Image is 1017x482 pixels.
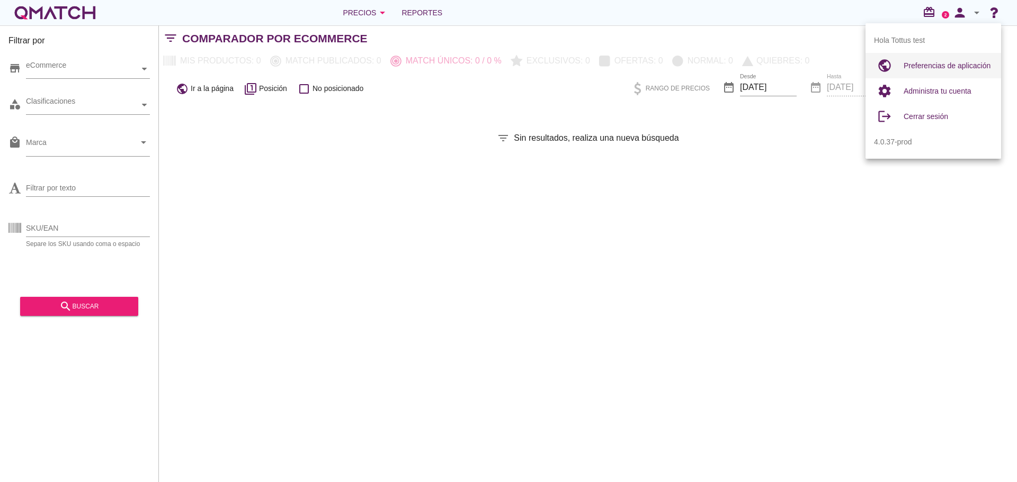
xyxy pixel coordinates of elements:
[944,12,947,17] text: 2
[298,83,310,95] i: check_box_outline_blank
[904,112,948,121] span: Cerrar sesión
[159,38,182,39] i: filter_list
[313,83,364,94] span: No posicionado
[904,87,971,95] span: Administra tu cuenta
[874,55,895,76] i: public
[923,6,940,19] i: redeem
[334,2,397,23] button: Precios
[402,54,502,67] p: Match únicos: 0 / 0 %
[874,35,925,46] span: Hola Tottus test
[942,11,949,19] a: 2
[8,136,21,149] i: local_mall
[8,98,21,111] i: category
[343,6,389,19] div: Precios
[8,34,150,51] h3: Filtrar por
[8,62,21,75] i: store
[176,83,189,95] i: public
[376,6,389,19] i: arrow_drop_down
[402,6,442,19] span: Reportes
[59,300,72,313] i: search
[26,241,150,247] div: Separe los SKU usando coma o espacio
[29,300,130,313] div: buscar
[722,81,735,94] i: date_range
[514,132,679,144] span: Sin resultados, realiza una nueva búsqueda
[182,30,368,47] h2: Comparador por eCommerce
[13,2,97,23] a: white-qmatch-logo
[386,51,506,70] button: Match únicos: 0 / 0 %
[20,297,138,316] button: buscar
[970,6,983,19] i: arrow_drop_down
[497,132,510,144] i: filter_list
[874,137,912,148] span: 4.0.37-prod
[874,80,895,102] i: settings
[874,106,895,127] i: logout
[904,61,991,70] span: Preferencias de aplicación
[191,83,234,94] span: Ir a la página
[740,79,797,96] input: Desde
[137,136,150,149] i: arrow_drop_down
[397,2,447,23] a: Reportes
[259,83,287,94] span: Posición
[949,5,970,20] i: person
[244,83,257,95] i: filter_1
